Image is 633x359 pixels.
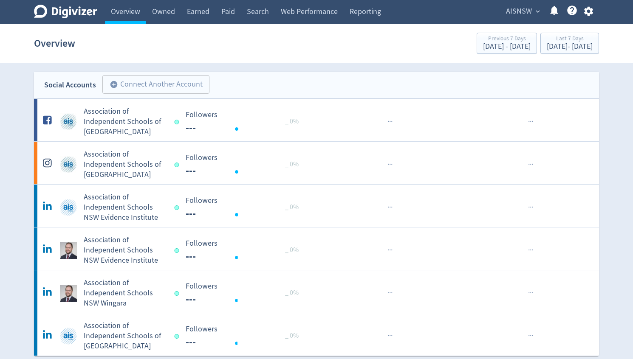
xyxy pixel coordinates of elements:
span: · [528,288,530,298]
span: · [531,288,533,298]
img: Association of Independent Schools NSW Evidence Institute undefined [60,242,77,259]
button: Previous 7 Days[DATE] - [DATE] [477,33,537,54]
span: · [387,202,389,213]
a: Connect Another Account [96,76,209,94]
span: · [387,288,389,298]
span: · [528,116,530,127]
button: Connect Another Account [102,75,209,94]
h1: Overview [34,30,75,57]
span: · [389,331,391,341]
a: Association of Independent Schools NSW Evidence Institute undefinedAssociation of Independent Sch... [34,227,599,270]
button: Last 7 Days[DATE]- [DATE] [540,33,599,54]
div: Last 7 Days [547,36,593,43]
svg: Followers --- [181,196,309,219]
span: add_circle [110,80,118,89]
span: · [391,245,393,255]
div: [DATE] - [DATE] [483,43,531,50]
span: Data last synced: 22 Aug 2025, 4:02am (AEST) [174,205,181,210]
span: · [531,116,533,127]
span: · [387,116,389,127]
span: · [389,288,391,298]
span: · [391,331,393,341]
img: Association of Independent Schools of NSW undefined [60,328,77,345]
span: AISNSW [506,5,532,18]
span: · [531,245,533,255]
span: Data last synced: 22 Aug 2025, 4:02am (AEST) [174,248,181,253]
span: _ 0% [285,117,299,126]
span: _ 0% [285,331,299,340]
span: · [391,202,393,213]
svg: Followers --- [181,154,309,176]
span: Data last synced: 21 Aug 2025, 11:02pm (AEST) [174,120,181,124]
span: · [531,202,533,213]
span: · [530,159,531,170]
span: · [389,245,391,255]
span: · [391,116,393,127]
a: Association of Independent Schools NSW Evidence Institute undefinedAssociation of Independent Sch... [34,185,599,227]
span: · [530,331,531,341]
span: · [528,245,530,255]
span: · [387,331,389,341]
h5: Association of Independent Schools of [GEOGRAPHIC_DATA] [84,321,167,351]
img: Association of Independent Schools of NSW undefined [60,156,77,173]
span: · [528,202,530,213]
span: _ 0% [285,203,299,211]
svg: Followers --- [181,282,309,305]
span: · [531,331,533,341]
span: · [531,159,533,170]
span: _ 0% [285,246,299,254]
span: Data last synced: 22 Aug 2025, 4:02am (AEST) [174,291,181,296]
svg: Followers --- [181,325,309,348]
svg: Followers --- [181,239,309,262]
span: · [387,245,389,255]
svg: Followers --- [181,111,309,133]
img: Association of Independent Schools NSW Wingara undefined [60,285,77,302]
div: Social Accounts [44,79,96,91]
h5: Association of Independent Schools of [GEOGRAPHIC_DATA] [84,149,167,180]
span: · [530,245,531,255]
span: · [528,331,530,341]
span: Data last synced: 22 Aug 2025, 4:02am (AEST) [174,334,181,339]
span: expand_more [534,8,542,15]
span: · [389,116,391,127]
span: · [528,159,530,170]
span: · [530,116,531,127]
h5: Association of Independent Schools NSW Evidence Institute [84,192,167,223]
h5: Association of Independent Schools NSW Evidence Institute [84,235,167,266]
a: Association of Independent Schools of NSW undefinedAssociation of Independent Schools of [GEOGRAP... [34,142,599,184]
span: · [530,288,531,298]
span: · [387,159,389,170]
span: · [389,159,391,170]
button: AISNSW [503,5,542,18]
div: Previous 7 Days [483,36,531,43]
span: · [530,202,531,213]
a: Association of Independent Schools of NSW undefinedAssociation of Independent Schools of [GEOGRAP... [34,99,599,141]
span: Data last synced: 21 Aug 2025, 11:02pm (AEST) [174,163,181,167]
h5: Association of Independent Schools of [GEOGRAPHIC_DATA] [84,107,167,137]
span: · [391,288,393,298]
span: · [391,159,393,170]
span: · [389,202,391,213]
span: _ 0% [285,289,299,297]
img: Association of Independent Schools NSW Evidence Institute undefined [60,199,77,216]
h5: Association of Independent Schools NSW Wingara [84,278,167,309]
img: Association of Independent Schools of NSW undefined [60,113,77,130]
div: [DATE] - [DATE] [547,43,593,50]
span: _ 0% [285,160,299,168]
a: Association of Independent Schools NSW Wingara undefinedAssociation of Independent Schools NSW Wi... [34,270,599,313]
a: Association of Independent Schools of NSW undefinedAssociation of Independent Schools of [GEOGRAP... [34,313,599,356]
